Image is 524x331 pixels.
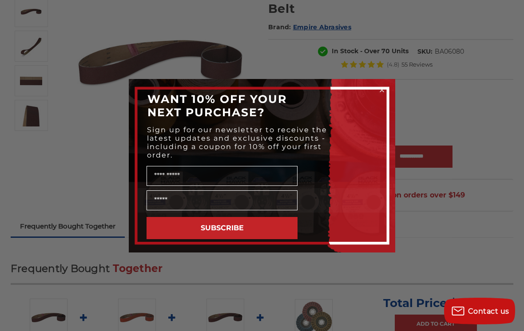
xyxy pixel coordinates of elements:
[444,298,515,324] button: Contact us
[147,126,327,159] span: Sign up for our newsletter to receive the latest updates and exclusive discounts - including a co...
[147,92,287,119] span: WANT 10% OFF YOUR NEXT PURCHASE?
[147,217,298,239] button: SUBSCRIBE
[377,86,386,95] button: Close dialog
[468,307,509,315] span: Contact us
[147,190,298,210] input: Email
